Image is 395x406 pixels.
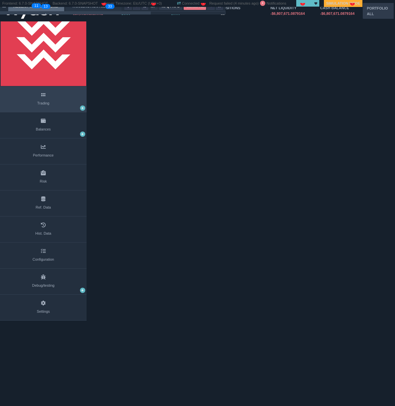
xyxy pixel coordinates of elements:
[32,283,55,288] div: Debug/testing
[350,1,355,6] sup: !
[41,4,50,9] sup: 13
[36,3,38,10] p: 1
[221,5,257,11] div: POSITIONS
[101,12,118,18] span: Quantity
[33,257,54,262] div: Configuration
[46,4,48,11] p: 3
[35,231,51,236] div: Hist. Data
[121,12,130,15] span: $0.00
[2,12,19,18] span: Exchange Name
[105,4,115,9] sup: 33
[40,179,47,184] div: Risk
[34,3,36,10] p: 1
[151,1,156,6] sup: !
[232,1,259,5] span: ( )
[221,11,257,16] div: 11
[209,1,232,5] span: Request failed
[1,0,86,86] img: wyden_logomark.svg
[36,127,51,132] div: Balances
[44,4,46,11] p: 1
[108,4,110,11] p: 3
[126,12,143,18] span: Portfolio
[320,12,355,15] span: -$6,807,671.0879164
[27,12,42,18] span: Date Time
[76,12,93,18] span: Type
[201,1,206,6] sup: !
[270,5,306,11] div: NET LIQUIDITY
[101,1,106,6] sup: !
[300,1,305,6] sup: !
[235,1,257,5] span: 9/11/2025 3:15:47 PM
[71,12,103,15] span: -$10,692.91529361
[110,4,112,11] p: 3
[270,12,305,15] span: -$6,807,671.0879164
[52,12,68,18] span: Symbol
[33,153,54,158] div: Performance
[37,309,50,314] div: Settings
[262,1,263,6] span: 4
[36,205,51,210] div: Ref. Data
[320,5,356,11] div: CASH BALANCE
[171,12,180,15] span: $0.00
[37,101,49,106] div: Trading
[367,5,388,11] div: PORTFOLIO
[32,3,41,8] sup: 11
